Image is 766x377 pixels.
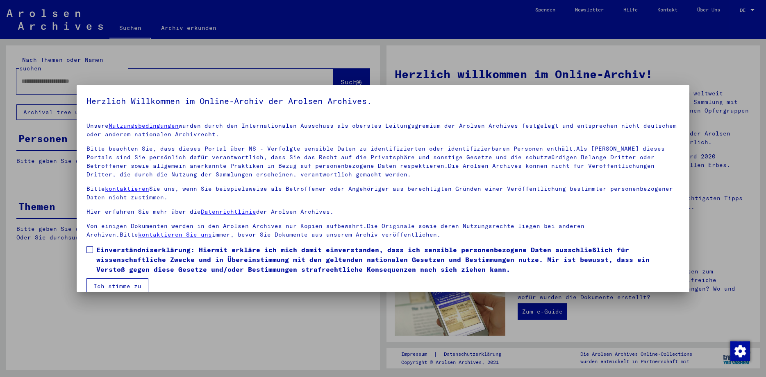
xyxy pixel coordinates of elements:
[86,95,680,108] h5: Herzlich Willkommen im Online-Archiv der Arolsen Archives.
[138,231,212,238] a: kontaktieren Sie uns
[730,341,750,361] img: Zustimmung ändern
[109,122,179,129] a: Nutzungsbedingungen
[201,208,256,215] a: Datenrichtlinie
[86,222,680,239] p: Von einigen Dokumenten werden in den Arolsen Archives nur Kopien aufbewahrt.Die Originale sowie d...
[86,208,680,216] p: Hier erfahren Sie mehr über die der Arolsen Archives.
[86,144,680,179] p: Bitte beachten Sie, dass dieses Portal über NS - Verfolgte sensible Daten zu identifizierten oder...
[105,185,149,192] a: kontaktieren
[730,341,750,361] div: Zustimmung ändern
[86,278,148,294] button: Ich stimme zu
[86,122,680,139] p: Unsere wurden durch den Internationalen Ausschuss als oberstes Leitungsgremium der Arolsen Archiv...
[86,185,680,202] p: Bitte Sie uns, wenn Sie beispielsweise als Betroffener oder Angehöriger aus berechtigten Gründen ...
[96,245,680,274] span: Einverständniserklärung: Hiermit erkläre ich mich damit einverstanden, dass ich sensible personen...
